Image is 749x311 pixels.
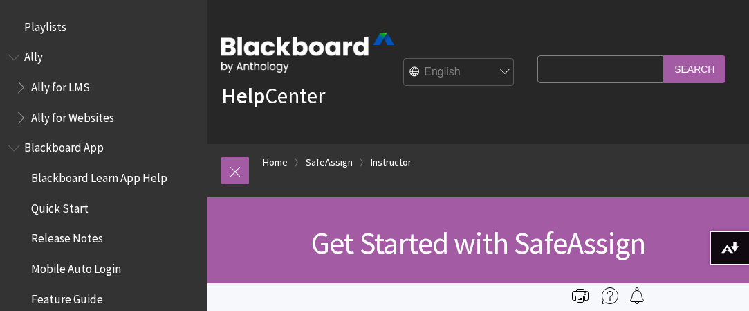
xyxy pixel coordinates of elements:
[311,224,645,262] span: Get Started with SafeAssign
[221,82,325,109] a: HelpCenter
[221,33,394,73] img: Blackboard by Anthology
[31,197,89,215] span: Quick Start
[263,154,288,171] a: Home
[404,59,515,87] select: Site Language Selector
[371,154,412,171] a: Instructor
[31,75,90,94] span: Ally for LMS
[221,82,265,109] strong: Help
[602,287,618,304] img: More help
[31,257,121,276] span: Mobile Auto Login
[306,154,353,171] a: SafeAssign
[24,46,43,64] span: Ally
[31,166,167,185] span: Blackboard Learn App Help
[663,55,725,82] input: Search
[8,46,199,130] nav: Book outline for Anthology Ally Help
[31,227,103,246] span: Release Notes
[8,15,199,39] nav: Book outline for Playlists
[31,106,114,125] span: Ally for Websites
[24,15,66,34] span: Playlists
[572,287,589,304] img: Print
[31,287,103,306] span: Feature Guide
[629,287,645,304] img: Follow this page
[24,136,104,155] span: Blackboard App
